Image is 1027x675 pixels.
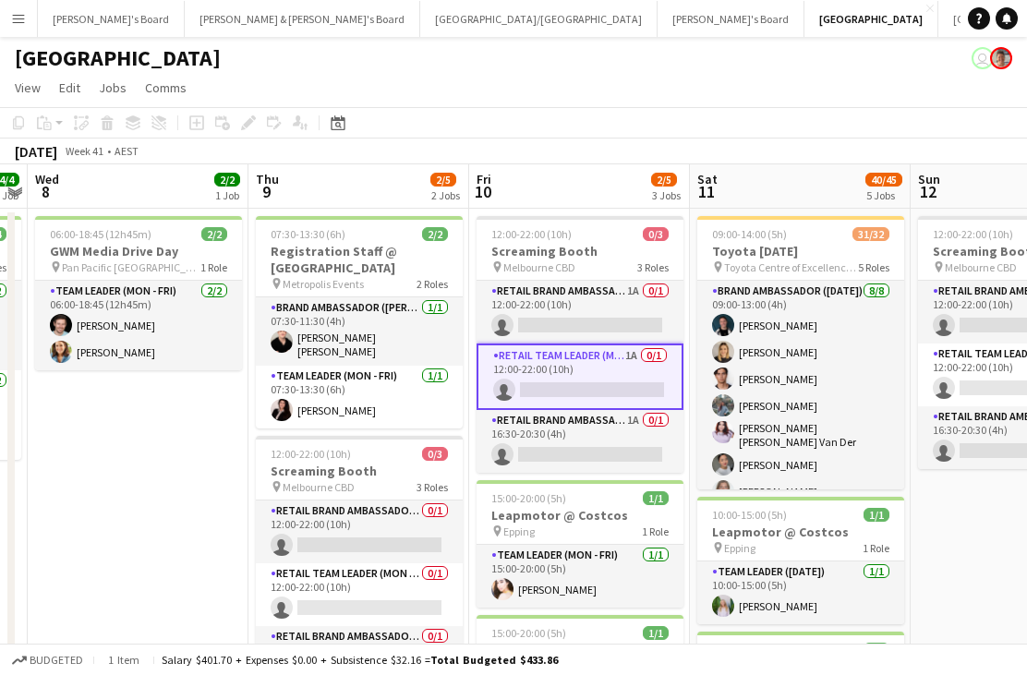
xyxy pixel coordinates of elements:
div: 2 Jobs [431,188,460,202]
a: Edit [52,76,88,100]
span: 06:00-18:45 (12h45m) [50,227,151,241]
span: Edit [59,79,80,96]
span: 12:00-22:00 (10h) [271,447,351,461]
span: 15:00-20:00 (5h) [491,626,566,640]
button: [GEOGRAPHIC_DATA]/[GEOGRAPHIC_DATA] [420,1,658,37]
app-user-avatar: Victoria Hunt [990,47,1012,69]
span: 9 [253,181,279,202]
span: 1 Role [642,524,669,538]
span: 12 [915,181,940,202]
app-job-card: 07:30-13:30 (6h)2/2Registration Staff @ [GEOGRAPHIC_DATA] Metropolis Events2 RolesBrand Ambassado... [256,216,463,428]
h3: GWM Media Drive Day [35,243,242,259]
div: AEST [115,144,139,158]
span: 5 Roles [858,260,889,274]
span: 10 [474,181,491,202]
span: 1 Role [200,260,227,274]
app-card-role: Team Leader (Mon - Fri)1/115:00-20:00 (5h)[PERSON_NAME] [477,545,683,608]
h1: [GEOGRAPHIC_DATA] [15,44,221,72]
span: 15:00-20:00 (5h) [491,491,566,505]
span: Sat [697,171,718,187]
span: 2/2 [201,227,227,241]
span: Melbourne CBD [945,260,1017,274]
app-user-avatar: Jenny Tu [972,47,994,69]
span: Metropolis Events [283,277,364,291]
span: 1 item [102,653,146,667]
span: 2 Roles [417,277,448,291]
h3: Toyota [DATE] [697,243,904,259]
div: [DATE] [15,142,57,161]
span: Toyota Centre of Excellence - [GEOGRAPHIC_DATA] [724,260,858,274]
span: 2/2 [214,173,240,187]
a: Jobs [91,76,134,100]
button: [PERSON_NAME]'s Board [38,1,185,37]
app-card-role: RETAIL Brand Ambassador (Mon - Fri)0/112:00-22:00 (10h) [256,500,463,563]
span: 31/32 [852,227,889,241]
button: Budgeted [9,650,86,670]
a: View [7,76,48,100]
app-card-role: Team Leader (Mon - Fri)1/107:30-13:30 (6h)[PERSON_NAME] [256,366,463,428]
h3: Leapmotor @ Costcos [477,507,683,524]
app-card-role: RETAIL Team Leader (Mon - Fri)1A0/112:00-22:00 (10h) [477,344,683,410]
div: 3 Jobs [652,188,681,202]
span: 07:30-13:30 (6h) [271,227,345,241]
button: [PERSON_NAME]'s Board [658,1,804,37]
span: 12:00-22:00 (10h) [491,227,572,241]
span: Melbourne CBD [283,480,355,494]
span: 10:00-15:00 (5h) [712,508,787,522]
span: 12:00-22:00 (10h) [933,227,1013,241]
span: 8 [32,181,59,202]
span: View [15,79,41,96]
span: Week 41 [61,144,107,158]
app-job-card: 10:00-15:00 (5h)1/1Leapmotor @ Costcos Epping1 RoleTeam Leader ([DATE])1/110:00-15:00 (5h)[PERSON... [697,497,904,624]
span: 3 Roles [637,260,669,274]
span: Wed [35,171,59,187]
h3: Screaming Booth [477,243,683,259]
app-card-role: Brand Ambassador ([DATE])8/809:00-13:00 (4h)[PERSON_NAME][PERSON_NAME][PERSON_NAME][PERSON_NAME][... [697,281,904,536]
div: 5 Jobs [866,188,901,202]
span: 2/5 [651,173,677,187]
span: 2/5 [430,173,456,187]
h3: Leapmotor @ Costcos [477,642,683,658]
span: Epping [503,524,535,538]
span: 2/2 [422,227,448,241]
div: Salary $401.70 + Expenses $0.00 + Subsistence $32.16 = [162,653,558,667]
button: [GEOGRAPHIC_DATA] [804,1,938,37]
app-card-role: RETAIL Brand Ambassador (Mon - Fri)1A0/116:30-20:30 (4h) [477,410,683,473]
app-job-card: 15:00-20:00 (5h)1/1Leapmotor @ Costcos Epping1 RoleTeam Leader (Mon - Fri)1/115:00-20:00 (5h)[PER... [477,480,683,608]
span: Thu [256,171,279,187]
span: 0/3 [643,227,669,241]
span: 40/45 [865,173,902,187]
span: Epping [724,541,755,555]
span: 0/3 [422,447,448,461]
h3: Screaming Booth [256,463,463,479]
app-job-card: 06:00-18:45 (12h45m)2/2GWM Media Drive Day Pan Pacific [GEOGRAPHIC_DATA]1 RoleTeam Leader (Mon - ... [35,216,242,370]
app-job-card: 09:00-14:00 (5h)31/32Toyota [DATE] Toyota Centre of Excellence - [GEOGRAPHIC_DATA]5 RolesBrand Am... [697,216,904,489]
app-card-role: RETAIL Brand Ambassador (Mon - Fri)1A0/112:00-22:00 (10h) [477,281,683,344]
app-card-role: Brand Ambassador ([PERSON_NAME])1/107:30-11:30 (4h)[PERSON_NAME] [PERSON_NAME] [256,297,463,366]
span: Jobs [99,79,127,96]
span: Pan Pacific [GEOGRAPHIC_DATA] [62,260,200,274]
app-card-role: RETAIL Team Leader (Mon - Fri)0/112:00-22:00 (10h) [256,563,463,626]
button: [PERSON_NAME] & [PERSON_NAME]'s Board [185,1,420,37]
span: Total Budgeted $433.86 [430,653,558,667]
h3: Registration Staff @ [GEOGRAPHIC_DATA] [256,243,463,276]
span: Fri [477,171,491,187]
span: 3 Roles [417,480,448,494]
span: 1/1 [864,508,889,522]
span: Sun [918,171,940,187]
app-job-card: 12:00-22:00 (10h)0/3Screaming Booth Melbourne CBD3 RolesRETAIL Brand Ambassador (Mon - Fri)1A0/11... [477,216,683,473]
app-card-role: Team Leader ([DATE])1/110:00-15:00 (5h)[PERSON_NAME] [697,561,904,624]
h3: Leapmotor @ Costcos [697,524,904,540]
span: Melbourne CBD [503,260,575,274]
app-card-role: Team Leader (Mon - Fri)2/206:00-18:45 (12h45m)[PERSON_NAME][PERSON_NAME] [35,281,242,370]
span: 1/1 [643,491,669,505]
span: 1 Role [863,541,889,555]
div: 1 Job [215,188,239,202]
a: Comms [138,76,194,100]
